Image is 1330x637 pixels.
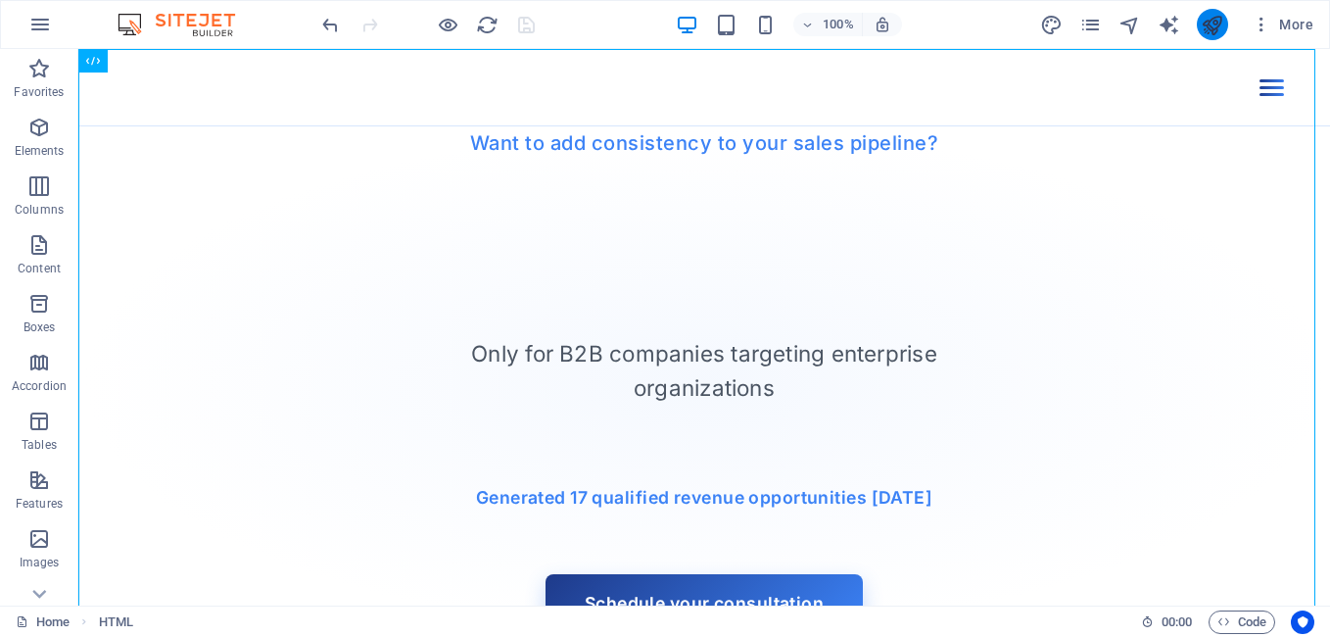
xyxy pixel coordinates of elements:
p: Tables [22,437,57,453]
button: 100% [793,13,863,36]
i: Navigator [1118,14,1141,36]
span: 00 00 [1162,611,1192,634]
button: Click here to leave preview mode and continue editing [436,13,459,36]
button: navigator [1118,13,1142,36]
button: undo [318,13,342,36]
button: Usercentrics [1291,611,1314,634]
nav: breadcrumb [99,611,133,634]
h6: Session time [1141,611,1193,634]
button: pages [1079,13,1103,36]
button: More [1244,9,1321,40]
i: Design (Ctrl+Alt+Y) [1040,14,1063,36]
i: Undo: Change HTML (Ctrl+Z) [319,14,342,36]
p: Features [16,496,63,512]
button: Code [1209,611,1275,634]
span: Click to select. Double-click to edit [99,611,133,634]
button: design [1040,13,1064,36]
button: text_generator [1158,13,1181,36]
i: On resize automatically adjust zoom level to fit chosen device. [874,16,891,33]
p: Favorites [14,84,64,100]
i: Pages (Ctrl+Alt+S) [1079,14,1102,36]
i: Publish [1201,14,1223,36]
button: reload [475,13,499,36]
p: Columns [15,202,64,218]
p: Boxes [24,319,56,335]
p: Images [20,555,60,570]
p: Accordion [12,378,67,394]
img: Editor Logo [113,13,260,36]
p: Elements [15,143,65,159]
h6: 100% [823,13,854,36]
span: More [1252,15,1313,34]
span: Code [1217,611,1266,634]
span: : [1175,614,1178,629]
p: Content [18,261,61,276]
i: AI Writer [1158,14,1180,36]
a: Click to cancel selection. Double-click to open Pages [16,611,70,634]
i: Reload page [476,14,499,36]
button: publish [1197,9,1228,40]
